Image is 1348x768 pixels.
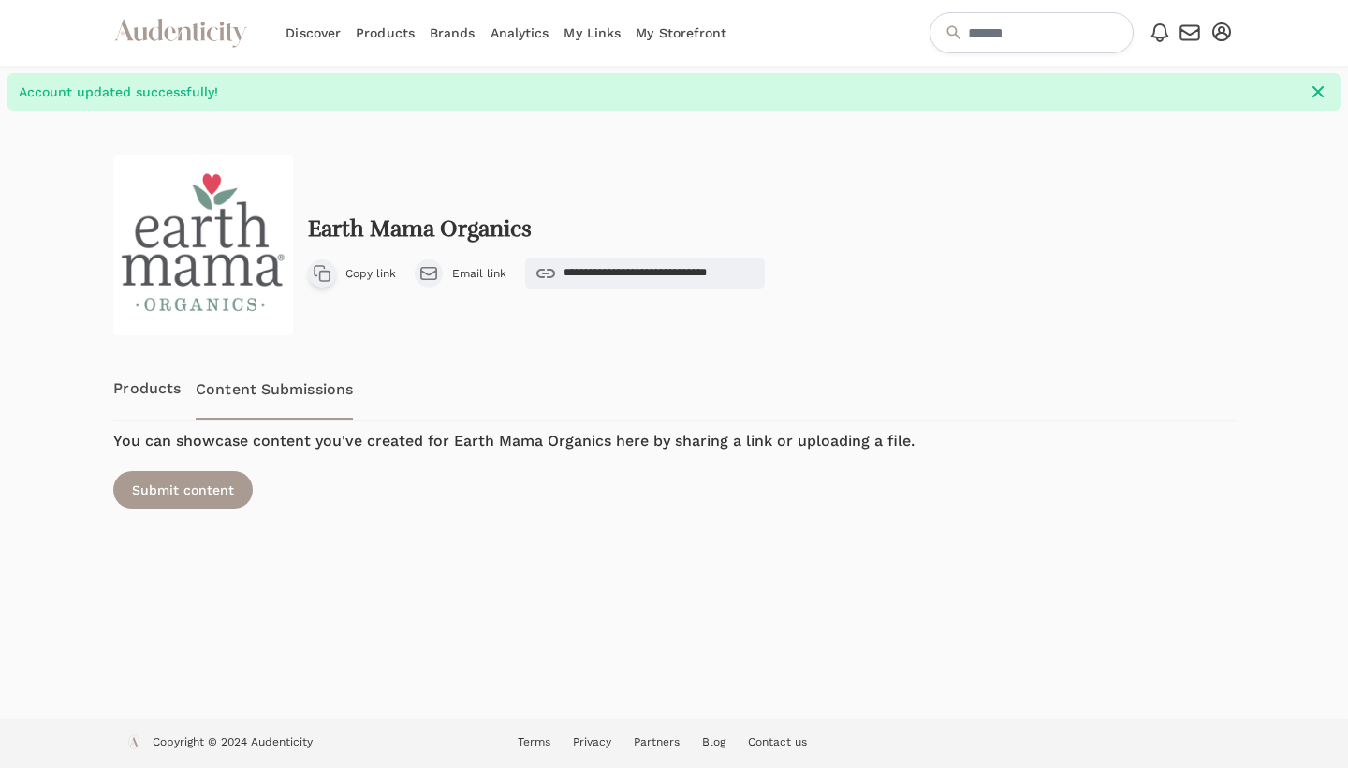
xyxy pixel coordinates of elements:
span: Account updated successfully! [19,82,1297,101]
p: Copyright © 2024 Audenticity [153,734,313,753]
a: Partners [634,735,680,748]
div: Submit content [113,471,253,509]
a: Terms [518,735,550,748]
img: EarthMamaOrganics_Logo_may2022_2000x2000_transparent_110x@2x.png [113,155,293,335]
span: Email link [452,266,506,281]
a: Content Submissions [196,358,353,420]
a: Contact us [748,735,807,748]
a: Blog [702,735,725,748]
a: Privacy [573,735,611,748]
button: Copy link [308,258,396,289]
span: Copy link [345,266,396,281]
h4: You can showcase content you've created for Earth Mama Organics here by sharing a link or uploadi... [113,430,1234,452]
a: Email link [415,258,506,289]
h2: Earth Mama Organics [308,216,532,243]
a: Products [113,358,181,420]
a: Submit content [113,471,1234,509]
